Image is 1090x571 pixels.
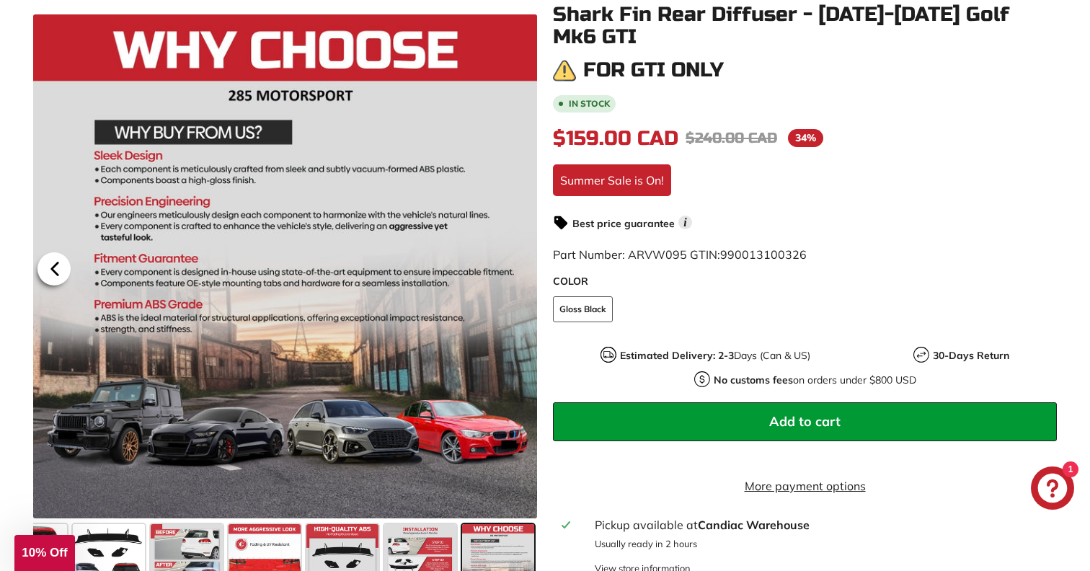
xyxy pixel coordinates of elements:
[678,216,692,229] span: i
[620,348,810,363] p: Days (Can & US)
[1027,466,1078,513] inbox-online-store-chat: Shopify online store chat
[553,126,678,151] span: $159.00 CAD
[714,373,916,388] p: on orders under $800 USD
[553,4,1057,48] h1: Shark Fin Rear Diffuser - [DATE]-[DATE] Golf Mk6 GTI
[620,349,734,362] strong: Estimated Delivery: 2-3
[698,518,810,532] strong: Candiac Warehouse
[686,129,777,147] span: $240.00 CAD
[720,247,807,262] span: 990013100326
[553,477,1057,495] a: More payment options
[933,349,1009,362] strong: 30-Days Return
[553,274,1057,289] label: COLOR
[595,537,1048,551] p: Usually ready in 2 hours
[553,402,1057,441] button: Add to cart
[569,99,610,108] b: In stock
[769,413,841,430] span: Add to cart
[14,535,75,571] div: 10% Off
[714,373,793,386] strong: No customs fees
[572,217,675,230] strong: Best price guarantee
[595,516,1048,534] div: Pickup available at
[788,129,823,147] span: 34%
[553,59,576,82] img: warning.png
[553,164,671,196] div: Summer Sale is On!
[22,546,67,559] span: 10% Off
[553,247,807,262] span: Part Number: ARVW095 GTIN:
[583,59,724,81] h3: For GTI only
